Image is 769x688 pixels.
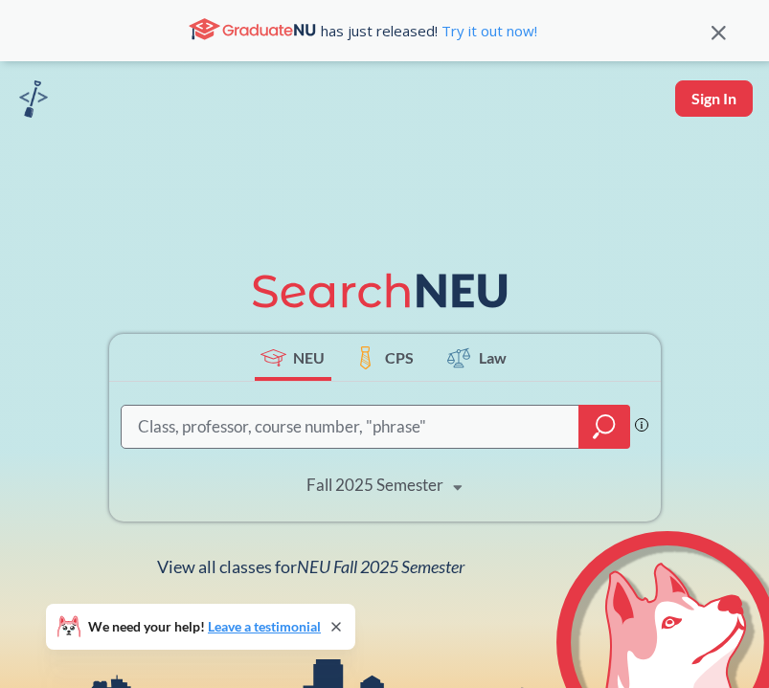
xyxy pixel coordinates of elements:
[297,556,464,577] span: NEU Fall 2025 Semester
[157,556,464,577] span: View all classes for
[19,80,48,123] a: sandbox logo
[438,21,537,40] a: Try it out now!
[578,405,630,449] div: magnifying glass
[88,620,321,633] span: We need your help!
[593,413,616,440] svg: magnifying glass
[136,408,566,446] input: Class, professor, course number, "phrase"
[306,475,443,496] div: Fall 2025 Semester
[479,346,507,368] span: Law
[19,80,48,118] img: sandbox logo
[675,80,753,117] button: Sign In
[385,346,414,368] span: CPS
[293,346,325,368] span: NEU
[321,20,537,41] span: has just released!
[208,618,321,634] a: Leave a testimonial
